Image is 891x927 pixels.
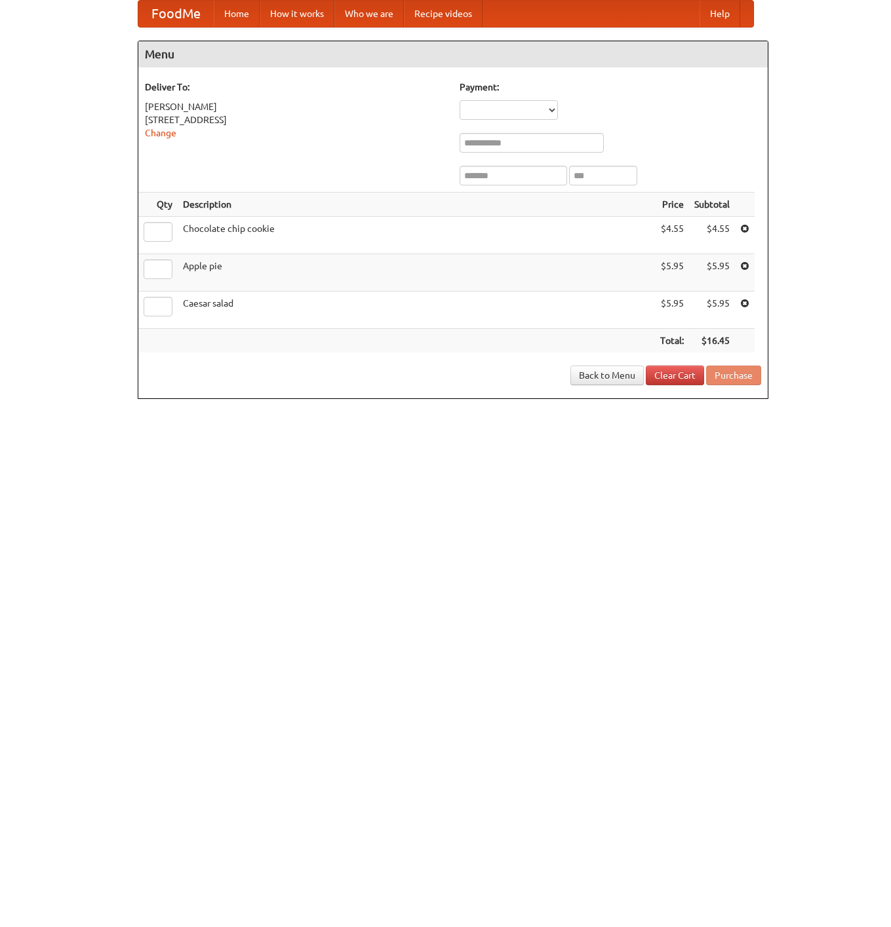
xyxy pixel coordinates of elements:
[646,366,704,385] a: Clear Cart
[178,254,655,292] td: Apple pie
[138,193,178,217] th: Qty
[178,217,655,254] td: Chocolate chip cookie
[689,329,735,353] th: $16.45
[655,217,689,254] td: $4.55
[145,100,446,113] div: [PERSON_NAME]
[214,1,260,27] a: Home
[260,1,334,27] a: How it works
[145,113,446,126] div: [STREET_ADDRESS]
[460,81,761,94] h5: Payment:
[145,81,446,94] h5: Deliver To:
[689,217,735,254] td: $4.55
[700,1,740,27] a: Help
[138,41,768,67] h4: Menu
[655,329,689,353] th: Total:
[404,1,483,27] a: Recipe videos
[145,128,176,138] a: Change
[689,292,735,329] td: $5.95
[689,254,735,292] td: $5.95
[706,366,761,385] button: Purchase
[138,1,214,27] a: FoodMe
[655,292,689,329] td: $5.95
[570,366,644,385] a: Back to Menu
[689,193,735,217] th: Subtotal
[655,254,689,292] td: $5.95
[178,193,655,217] th: Description
[178,292,655,329] td: Caesar salad
[334,1,404,27] a: Who we are
[655,193,689,217] th: Price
